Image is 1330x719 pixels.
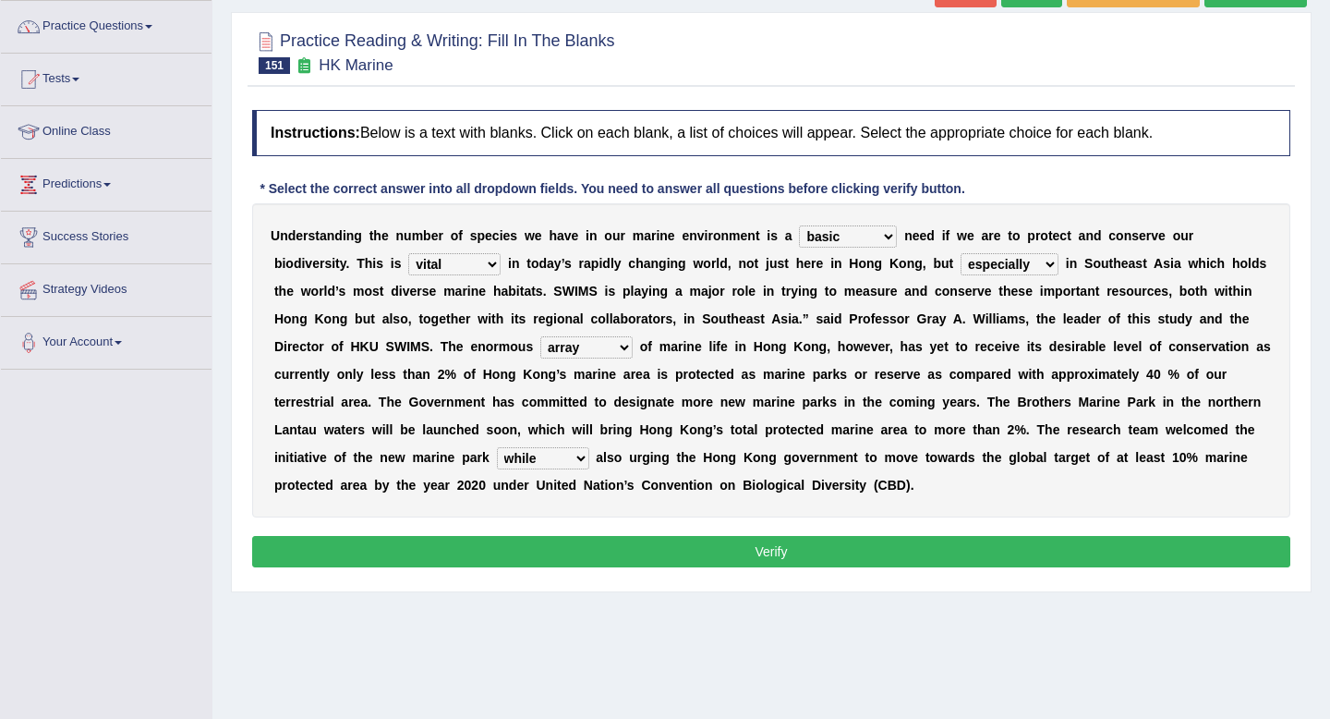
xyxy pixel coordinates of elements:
b: g [914,256,923,271]
b: e [429,284,437,299]
b: b [508,284,516,299]
b: t [335,256,340,271]
b: u [941,256,949,271]
b: u [1101,256,1109,271]
b: n [280,228,288,243]
b: r [651,228,656,243]
b: o [1093,256,1101,271]
b: y [554,256,562,271]
b: e [804,256,811,271]
b: s [777,256,784,271]
b: ’ [562,256,564,271]
b: v [1151,228,1158,243]
b: n [346,228,355,243]
b: r [620,228,624,243]
b: e [535,228,542,243]
b: e [296,228,303,243]
b: s [958,284,965,299]
b: t [520,284,525,299]
b: d [294,256,302,271]
b: s [376,256,383,271]
b: Instructions: [271,125,360,140]
b: c [1210,256,1217,271]
b: j [766,256,769,271]
b: i [656,228,659,243]
b: h [493,284,502,299]
b: s [1163,256,1170,271]
b: e [381,228,389,243]
b: n [721,228,730,243]
b: n [767,284,775,299]
b: y [614,256,622,271]
b: r [579,256,584,271]
b: g [354,228,362,243]
b: e [1158,228,1166,243]
b: t [755,256,759,271]
b: o [899,256,907,271]
b: b [933,256,941,271]
b: i [391,256,394,271]
b: s [1131,228,1139,243]
b: v [977,284,985,299]
b: e [485,228,492,243]
b: g [678,256,686,271]
b: e [890,284,898,299]
b: t [756,228,760,243]
b: r [988,228,993,243]
b: s [394,256,402,271]
b: n [659,228,668,243]
b: d [288,228,296,243]
b: e [503,228,511,243]
b: e [1121,256,1129,271]
b: h [796,256,804,271]
b: l [631,284,635,299]
b: s [564,256,572,271]
b: n [912,284,920,299]
b: i [667,256,671,271]
a: Practice Questions [1,1,212,47]
b: n [802,284,810,299]
b: a [644,256,651,271]
b: a [1079,228,1086,243]
a: Tests [1,54,212,100]
b: r [438,228,442,243]
b: h [1232,256,1240,271]
b: s [324,256,332,271]
b: i [763,284,767,299]
b: s [470,228,478,243]
b: d [334,228,343,243]
b: t [380,284,384,299]
b: , [923,256,926,271]
b: t [781,284,786,299]
a: Online Class [1,106,212,152]
b: o [1240,256,1249,271]
b: v [564,228,572,243]
b: m [689,284,700,299]
b: n [652,284,660,299]
b: i [282,256,285,271]
b: e [913,228,920,243]
b: y [340,256,346,271]
b: n [396,228,405,243]
b: e [1053,228,1060,243]
b: s [422,284,429,299]
b: y [641,284,648,299]
b: . [543,284,547,299]
b: d [920,284,928,299]
b: n [689,228,697,243]
b: e [855,284,863,299]
b: a [785,228,792,243]
b: o [1116,228,1124,243]
b: i [705,228,708,243]
b: e [965,284,973,299]
b: s [1135,256,1143,271]
b: S [1084,256,1093,271]
b: r [319,284,323,299]
b: o [364,284,372,299]
b: r [462,284,466,299]
b: e [748,284,756,299]
b: w [525,228,535,243]
b: p [591,256,599,271]
b: u [877,284,886,299]
b: s [870,284,877,299]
